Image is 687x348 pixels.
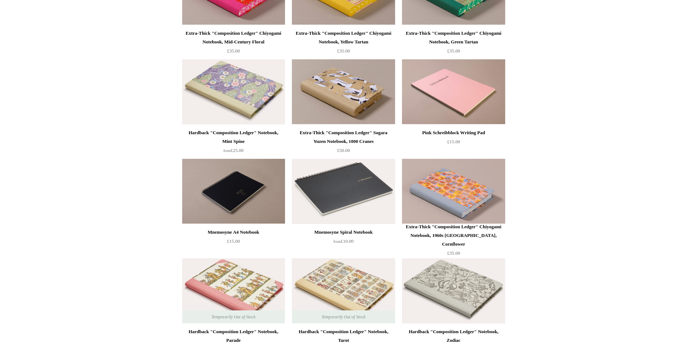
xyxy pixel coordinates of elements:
[292,258,395,323] img: Hardback "Composition Ledger" Notebook, Tarot
[402,159,505,224] img: Extra-Thick "Composition Ledger" Chiyogami Notebook, 1960s Japan, Cornflower
[402,258,505,323] img: Hardback "Composition Ledger" Notebook, Zodiac
[292,258,395,323] a: Hardback "Composition Ledger" Notebook, Tarot Hardback "Composition Ledger" Notebook, Tarot Tempo...
[184,128,283,146] div: Hardback "Composition Ledger" Notebook, Mint Spine
[182,159,285,224] a: Mnemosyne A4 Notebook Mnemosyne A4 Notebook
[294,29,393,46] div: Extra-Thick "Composition Ledger" Chiyogami Notebook, Yellow Tartan
[404,222,503,249] div: Extra-Thick "Composition Ledger" Chiyogami Notebook, 1960s [GEOGRAPHIC_DATA], Cornflower
[402,159,505,224] a: Extra-Thick "Composition Ledger" Chiyogami Notebook, 1960s Japan, Cornflower Extra-Thick "Composi...
[292,159,395,224] a: Mnemosyne Spiral Notebook Mnemosyne Spiral Notebook
[227,238,240,244] span: £15.00
[184,228,283,237] div: Mnemosyne A4 Notebook
[402,128,505,158] a: Pink Schreibblock Writing Pad £15.00
[182,59,285,124] img: Hardback "Composition Ledger" Notebook, Mint Spine
[182,159,285,224] img: Mnemosyne A4 Notebook
[223,149,231,153] span: from
[292,228,395,258] a: Mnemosyne Spiral Notebook from£10.00
[292,29,395,59] a: Extra-Thick "Composition Ledger" Chiyogami Notebook, Yellow Tartan £35.00
[447,250,460,256] span: £35.00
[227,48,240,54] span: £35.00
[294,128,393,146] div: Extra-Thick "Composition Ledger" Sogara Yuzen Notebook, 1000 Cranes
[184,327,283,345] div: Hardback "Composition Ledger" Notebook, Parade
[447,139,460,144] span: £15.00
[184,29,283,46] div: Extra-Thick "Composition Ledger" Chiyogami Notebook, Mid-Century Floral
[404,29,503,46] div: Extra-Thick "Composition Ledger" Chiyogami Notebook, Green Tartan
[402,59,505,124] a: Pink Schreibblock Writing Pad Pink Schreibblock Writing Pad
[334,238,354,244] span: £10.00
[292,59,395,124] a: Extra-Thick "Composition Ledger" Sogara Yuzen Notebook, 1000 Cranes Extra-Thick "Composition Ledg...
[204,310,263,323] span: Temporarily Out of Stock
[182,59,285,124] a: Hardback "Composition Ledger" Notebook, Mint Spine Hardback "Composition Ledger" Notebook, Mint S...
[223,148,244,153] span: £25.00
[294,327,393,345] div: Hardback "Composition Ledger" Notebook, Tarot
[402,222,505,258] a: Extra-Thick "Composition Ledger" Chiyogami Notebook, 1960s [GEOGRAPHIC_DATA], Cornflower £35.00
[182,128,285,158] a: Hardback "Composition Ledger" Notebook, Mint Spine from£25.00
[337,148,350,153] span: £50.00
[182,258,285,323] img: Hardback "Composition Ledger" Notebook, Parade
[334,239,341,243] span: from
[292,128,395,158] a: Extra-Thick "Composition Ledger" Sogara Yuzen Notebook, 1000 Cranes £50.00
[292,159,395,224] img: Mnemosyne Spiral Notebook
[402,59,505,124] img: Pink Schreibblock Writing Pad
[292,59,395,124] img: Extra-Thick "Composition Ledger" Sogara Yuzen Notebook, 1000 Cranes
[294,228,393,237] div: Mnemosyne Spiral Notebook
[337,48,350,54] span: £35.00
[314,310,373,323] span: Temporarily Out of Stock
[402,29,505,59] a: Extra-Thick "Composition Ledger" Chiyogami Notebook, Green Tartan £35.00
[182,29,285,59] a: Extra-Thick "Composition Ledger" Chiyogami Notebook, Mid-Century Floral £35.00
[402,258,505,323] a: Hardback "Composition Ledger" Notebook, Zodiac Hardback "Composition Ledger" Notebook, Zodiac
[182,258,285,323] a: Hardback "Composition Ledger" Notebook, Parade Hardback "Composition Ledger" Notebook, Parade Tem...
[404,128,503,137] div: Pink Schreibblock Writing Pad
[182,228,285,258] a: Mnemosyne A4 Notebook £15.00
[447,48,460,54] span: £35.00
[404,327,503,345] div: Hardback "Composition Ledger" Notebook, Zodiac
